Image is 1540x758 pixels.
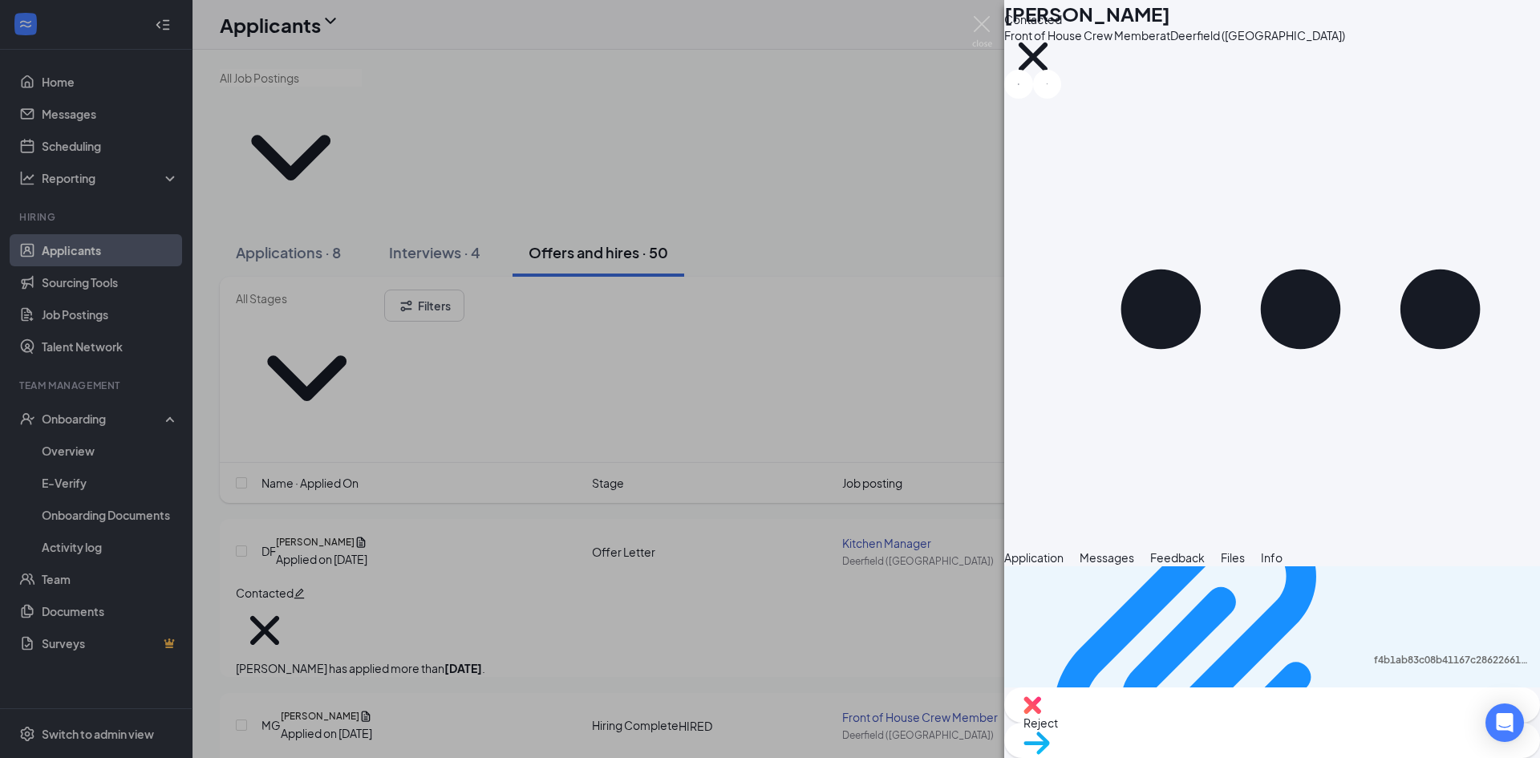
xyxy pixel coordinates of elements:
span: Application [1004,550,1064,565]
span: Info [1261,550,1283,565]
div: f4b1ab83c08b41167c286226610b9f9e.pdf [1374,654,1530,667]
span: Messages [1080,550,1134,565]
svg: ArrowRight [1046,83,1049,86]
span: Reject [1023,714,1521,732]
div: Open Intercom Messenger [1485,703,1524,742]
svg: Cross [1004,28,1062,86]
div: Front of House Crew Member at Deerfield ([GEOGRAPHIC_DATA]) [1004,27,1345,43]
svg: ArrowLeftNew [1017,83,1020,86]
button: ArrowRight [1033,70,1062,99]
span: Feedback [1150,550,1205,565]
span: Files [1221,550,1245,565]
svg: Ellipses [1061,70,1540,549]
button: ArrowLeftNew [1004,70,1033,99]
span: Contacted [1004,12,1062,26]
